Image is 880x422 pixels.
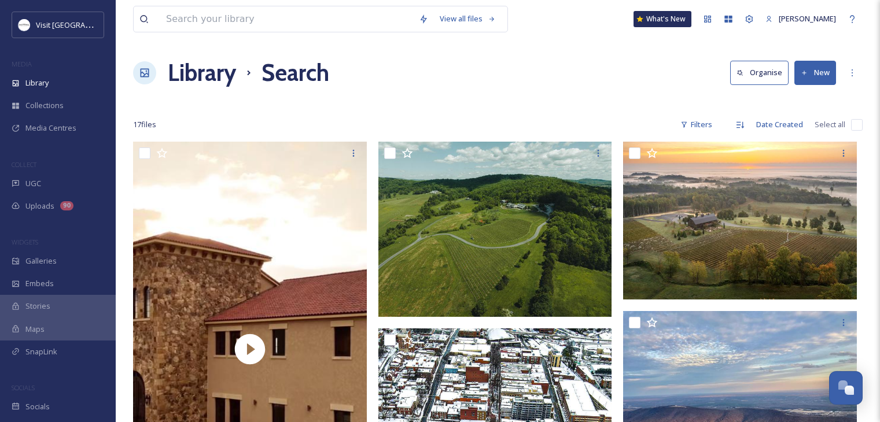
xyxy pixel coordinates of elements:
[25,256,57,266] span: Galleries
[12,238,38,246] span: WIDGETS
[12,60,32,68] span: MEDIA
[794,61,836,84] button: New
[25,123,76,134] span: Media Centres
[12,383,35,392] span: SOCIALS
[378,142,612,316] img: Aerial shot of Pippin Hill Farm and Vineyard
[160,6,413,32] input: Search your library
[133,119,156,130] span: 17 file s
[36,19,126,30] span: Visit [GEOGRAPHIC_DATA]
[12,160,36,169] span: COLLECT
[730,61,794,84] a: Organise
[434,8,502,30] a: View all files
[25,278,54,289] span: Embeds
[750,113,809,136] div: Date Created
[60,201,73,210] div: 90
[675,113,718,136] div: Filters
[262,55,329,90] h1: Search
[25,77,49,88] span: Library
[168,55,236,90] a: Library
[779,13,836,24] span: [PERSON_NAME]
[19,19,30,31] img: Circle%20Logo.png
[25,178,41,189] span: UGC
[25,100,64,111] span: Collections
[25,346,57,357] span: SnapLink
[815,119,845,130] span: Select all
[634,11,691,27] a: What's New
[829,371,863,405] button: Open Chat
[730,61,789,84] button: Organise
[25,201,54,212] span: Uploads
[25,401,50,412] span: Socials
[25,324,45,335] span: Maps
[760,8,842,30] a: [PERSON_NAME]
[623,142,860,299] img: Wine Star Announcement - Aerial Shot.jpg
[25,301,50,312] span: Stories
